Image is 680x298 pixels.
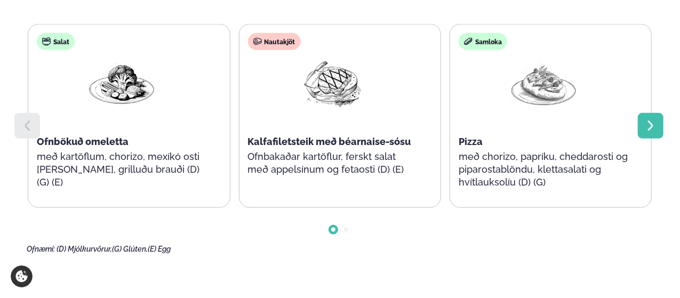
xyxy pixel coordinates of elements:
span: Pizza [459,136,483,147]
span: (G) Glúten, [112,245,148,253]
span: Ofnbökuð omeletta [37,136,129,147]
div: Salat [37,33,75,50]
img: Beef-Meat.png [299,59,367,108]
span: Ofnæmi: [27,245,55,253]
div: Nautakjöt [248,33,301,50]
span: Go to slide 1 [331,228,335,232]
img: sandwich-new-16px.svg [464,37,473,46]
span: (E) Egg [148,245,171,253]
span: (D) Mjólkurvörur, [57,245,112,253]
a: Cookie settings [11,265,33,287]
span: Kalfafiletsteik með béarnaise-sósu [248,136,411,147]
div: Samloka [459,33,507,50]
span: Go to slide 2 [344,228,348,232]
img: Vegan.png [87,59,156,108]
img: beef.svg [253,37,262,46]
img: Pizza-Bread.png [509,59,578,108]
p: með kartöflum, chorizo, mexíkó osti [PERSON_NAME], grilluðu brauði (D) (G) (E) [37,150,206,189]
p: Ofnbakaðar kartöflur, ferskt salat með appelsínum og fetaosti (D) (E) [248,150,418,176]
p: með chorizo, papríku, cheddarosti og piparostablöndu, klettasalati og hvítlauksolíu (D) (G) [459,150,628,189]
img: salad.svg [42,37,51,46]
